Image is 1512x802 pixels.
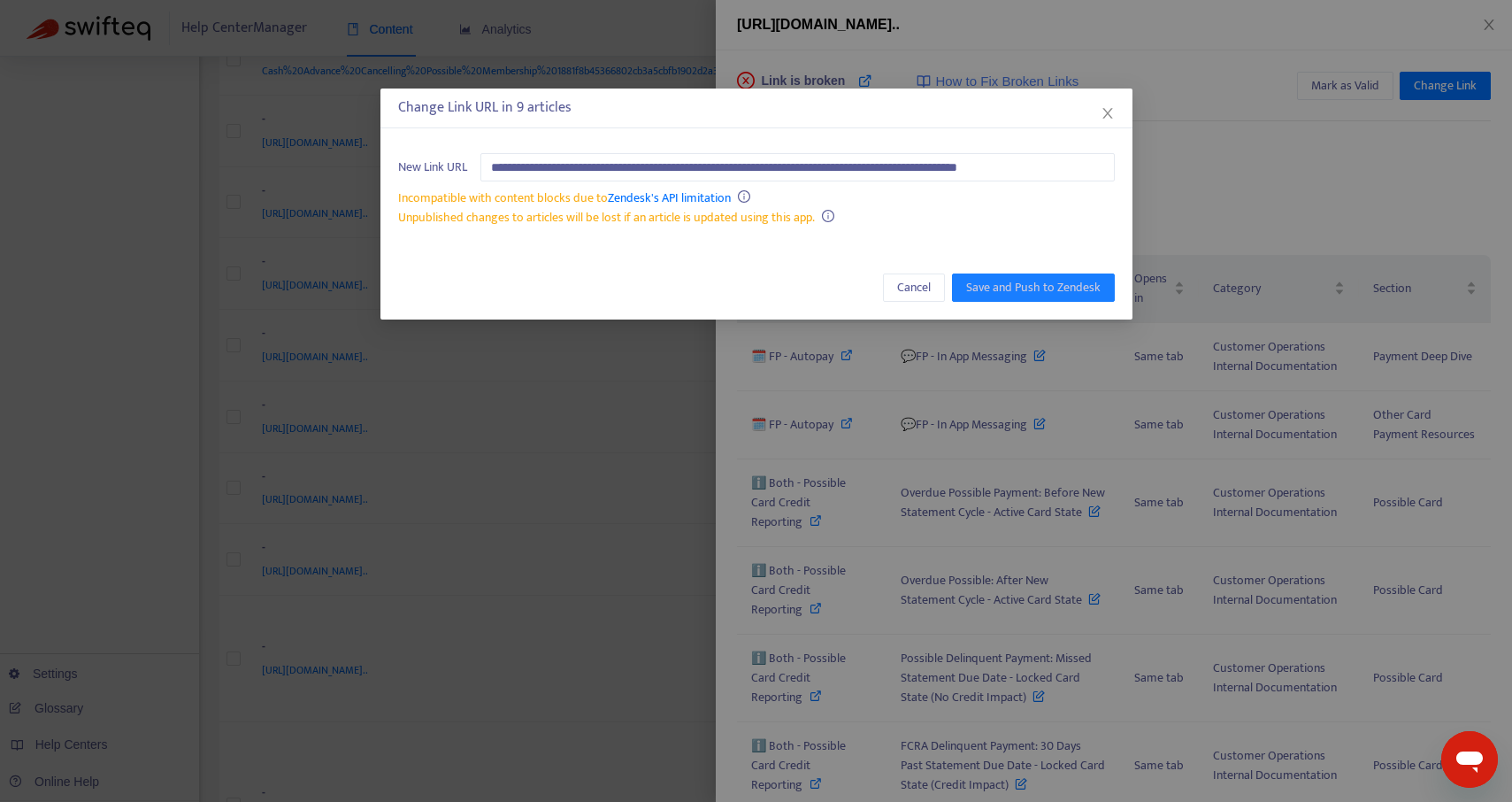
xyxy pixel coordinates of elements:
span: Cancel [897,278,931,297]
span: New Link URL [398,158,467,177]
span: Incompatible with content blocks due to [398,188,731,208]
span: Unpublished changes to articles will be lost if an article is updated using this app. [398,207,815,227]
iframe: Button to launch messaging window [1441,731,1498,788]
button: Close [1098,104,1117,123]
button: Cancel [883,274,945,302]
span: info-circle [821,210,833,222]
div: Change Link URL in 9 articles [398,97,1115,119]
button: Save and Push to Zendesk [952,274,1115,302]
span: close [1101,106,1115,120]
span: info-circle [737,190,749,203]
a: Zendesk's API limitation [608,188,731,208]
